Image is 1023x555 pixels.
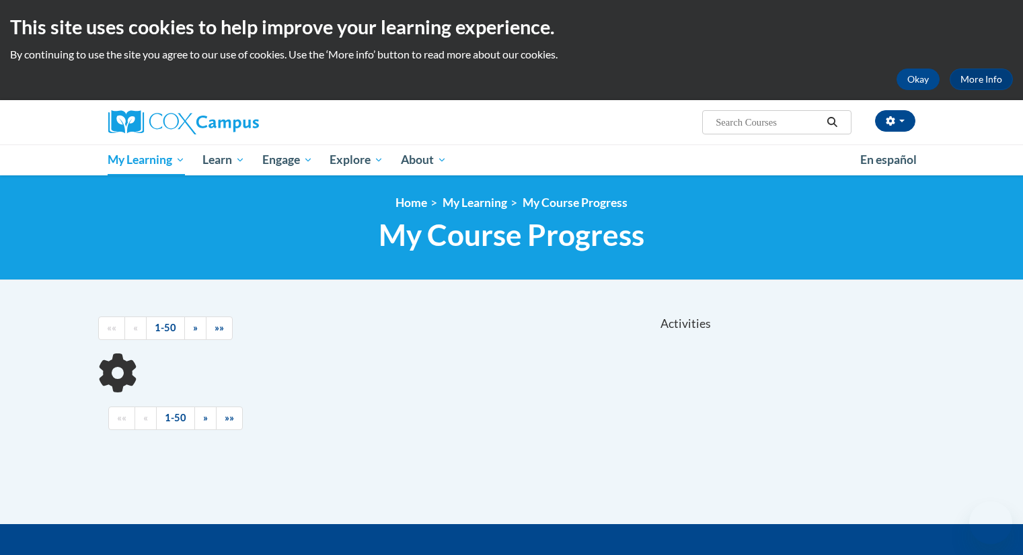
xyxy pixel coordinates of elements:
button: Okay [897,69,940,90]
span: En español [860,153,917,167]
span: » [203,412,208,423]
a: Begining [98,316,125,340]
a: Begining [108,407,135,430]
a: 1-50 [146,316,185,340]
a: My Learning [100,144,194,175]
a: Home [395,196,427,210]
a: More Info [950,69,1013,90]
span: «« [107,322,116,333]
span: » [193,322,198,333]
span: My Learning [108,152,185,168]
a: My Course Progress [523,196,628,210]
a: Next [184,316,206,340]
input: Search Courses [714,114,822,130]
a: Next [194,407,217,430]
span: »» [215,322,224,333]
span: « [143,412,148,423]
iframe: Button to launch messaging window [969,501,1012,544]
h2: This site uses cookies to help improve your learning experience. [10,13,1013,40]
a: My Learning [443,196,507,210]
a: Cox Campus [108,110,364,134]
a: Previous [124,316,147,340]
a: About [392,144,455,175]
span: Engage [262,152,313,168]
span: « [133,322,138,333]
span: Activities [660,316,711,331]
img: Cox Campus [108,110,259,134]
a: End [206,316,233,340]
a: Previous [135,407,157,430]
a: Engage [254,144,321,175]
span: Explore [330,152,383,168]
button: Search [822,114,842,130]
a: En español [851,146,925,174]
span: Learn [202,152,245,168]
span: «« [117,412,126,423]
a: End [216,407,243,430]
a: Learn [194,144,254,175]
span: »» [225,412,234,423]
span: About [401,152,447,168]
a: 1-50 [156,407,195,430]
p: By continuing to use the site you agree to our use of cookies. Use the ‘More info’ button to read... [10,47,1013,62]
a: Explore [321,144,392,175]
button: Account Settings [875,110,915,132]
div: Main menu [88,144,936,175]
span: My Course Progress [379,217,644,253]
